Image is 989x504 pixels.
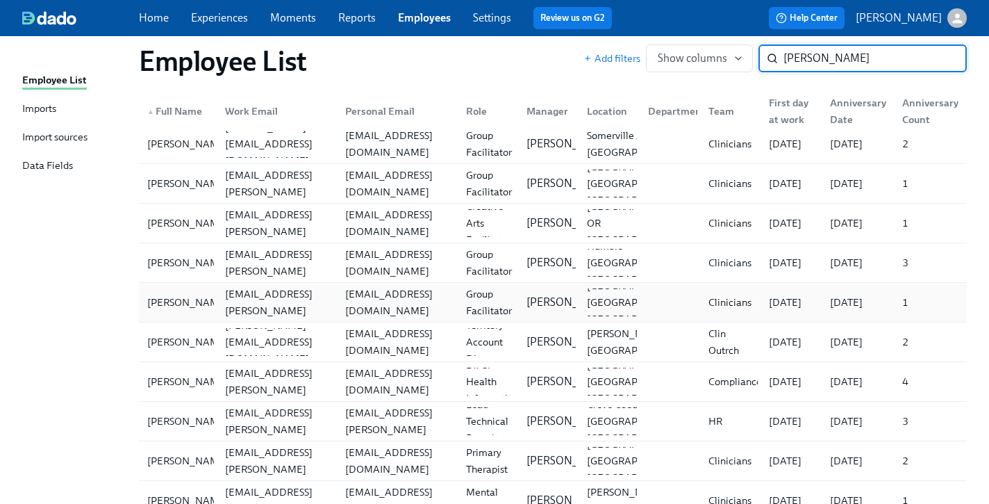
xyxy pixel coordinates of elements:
[219,103,335,120] div: Work Email
[703,175,758,192] div: Clinicians
[139,124,967,163] div: [PERSON_NAME][PERSON_NAME][EMAIL_ADDRESS][DOMAIN_NAME][EMAIL_ADDRESS][DOMAIN_NAME]Group Facilitat...
[22,129,128,147] a: Import sources
[819,97,892,125] div: Anniversary Date
[758,97,818,125] div: First day at work
[637,97,697,125] div: Department
[824,373,892,390] div: [DATE]
[581,325,695,359] div: [PERSON_NAME] MD [GEOGRAPHIC_DATA]
[526,255,613,270] p: [PERSON_NAME]
[824,294,892,311] div: [DATE]
[642,103,711,120] div: Department
[219,348,335,415] div: [PERSON_NAME][EMAIL_ADDRESS][PERSON_NAME][DOMAIN_NAME]
[460,357,524,407] div: Dir of Health Information
[139,243,967,282] div: [PERSON_NAME][PERSON_NAME][EMAIL_ADDRESS][PERSON_NAME][DOMAIN_NAME][EMAIL_ADDRESS][DOMAIN_NAME]Gr...
[897,215,964,231] div: 1
[526,374,613,389] p: [PERSON_NAME]
[526,216,613,231] p: [PERSON_NAME]
[769,7,845,29] button: Help Center
[703,413,758,430] div: HR
[340,167,455,200] div: [EMAIL_ADDRESS][DOMAIN_NAME]
[22,72,87,90] div: Employee List
[460,286,517,319] div: Group Facilitator
[526,136,613,152] p: [PERSON_NAME]
[139,204,967,243] div: [PERSON_NAME][PERSON_NAME][EMAIL_ADDRESS][PERSON_NAME][DOMAIN_NAME][EMAIL_ADDRESS][DOMAIN_NAME]Cr...
[139,283,967,323] a: [PERSON_NAME][PERSON_NAME][EMAIL_ADDRESS][PERSON_NAME][DOMAIN_NAME][EMAIL_ADDRESS][DOMAIN_NAME]Gr...
[526,414,613,429] p: [PERSON_NAME]
[526,334,613,350] p: [PERSON_NAME]
[22,101,128,118] a: Imports
[897,373,964,390] div: 4
[533,7,612,29] button: Review us on G2
[219,269,335,336] div: [PERSON_NAME][EMAIL_ADDRESS][PERSON_NAME][DOMAIN_NAME]
[897,453,964,469] div: 2
[703,254,758,271] div: Clinicians
[455,97,515,125] div: Role
[515,97,576,125] div: Manager
[398,11,451,24] a: Employees
[824,215,892,231] div: [DATE]
[703,325,758,359] div: Clin Outrch
[824,413,892,430] div: [DATE]
[824,453,892,469] div: [DATE]
[139,124,967,164] a: [PERSON_NAME][PERSON_NAME][EMAIL_ADDRESS][DOMAIN_NAME][EMAIL_ADDRESS][DOMAIN_NAME]Group Facilitat...
[139,164,967,204] a: [PERSON_NAME][PERSON_NAME][EMAIL_ADDRESS][PERSON_NAME][DOMAIN_NAME][EMAIL_ADDRESS][DOMAIN_NAME]Gr...
[703,453,758,469] div: Clinicians
[763,413,818,430] div: [DATE]
[460,317,515,367] div: Territory Account Dir
[219,150,335,217] div: [PERSON_NAME][EMAIL_ADDRESS][PERSON_NAME][DOMAIN_NAME]
[460,198,517,248] div: Creative Arts Facilitator
[340,206,455,240] div: [EMAIL_ADDRESS][DOMAIN_NAME]
[139,11,169,24] a: Home
[142,294,234,311] div: [PERSON_NAME]
[658,51,741,65] span: Show columns
[139,441,967,480] div: [PERSON_NAME][PERSON_NAME][EMAIL_ADDRESS][PERSON_NAME][DOMAIN_NAME][EMAIL_ADDRESS][DOMAIN_NAME]Pr...
[581,238,695,288] div: Humble [GEOGRAPHIC_DATA] [GEOGRAPHIC_DATA]
[340,444,455,478] div: [EMAIL_ADDRESS][DOMAIN_NAME]
[191,11,248,24] a: Experiences
[22,72,128,90] a: Employee List
[703,294,758,311] div: Clinicians
[139,362,967,401] div: [PERSON_NAME][PERSON_NAME][EMAIL_ADDRESS][PERSON_NAME][DOMAIN_NAME][EMAIL_ADDRESS][DOMAIN_NAME]Di...
[340,286,455,319] div: [EMAIL_ADDRESS][DOMAIN_NAME]
[703,103,758,120] div: Team
[856,10,942,26] p: [PERSON_NAME]
[703,136,758,152] div: Clinicians
[526,176,613,191] p: [PERSON_NAME]
[581,396,695,446] div: Creve Coeur [GEOGRAPHIC_DATA] [GEOGRAPHIC_DATA]
[142,175,234,192] div: [PERSON_NAME]
[824,175,892,192] div: [DATE]
[340,103,455,120] div: Personal Email
[581,357,695,407] div: [GEOGRAPHIC_DATA] [GEOGRAPHIC_DATA] [GEOGRAPHIC_DATA]
[142,103,214,120] div: Full Name
[147,108,154,115] span: ▲
[139,243,967,283] a: [PERSON_NAME][PERSON_NAME][EMAIL_ADDRESS][PERSON_NAME][DOMAIN_NAME][EMAIL_ADDRESS][DOMAIN_NAME]Gr...
[576,97,636,125] div: Location
[897,294,964,311] div: 1
[340,365,455,398] div: [EMAIL_ADDRESS][DOMAIN_NAME]
[219,388,335,455] div: [PERSON_NAME][EMAIL_ADDRESS][PERSON_NAME][DOMAIN_NAME]
[142,373,234,390] div: [PERSON_NAME]
[783,44,967,72] input: Search by name
[142,215,234,231] div: [PERSON_NAME]
[460,127,517,161] div: Group Facilitator
[583,51,640,65] span: Add filters
[460,246,517,279] div: Group Facilitator
[334,97,455,125] div: Personal Email
[763,373,818,390] div: [DATE]
[142,413,234,430] div: [PERSON_NAME]
[340,127,455,161] div: [EMAIL_ADDRESS][DOMAIN_NAME]
[703,373,767,390] div: Compliance
[763,334,818,350] div: [DATE]
[824,254,892,271] div: [DATE]
[897,95,964,128] div: Anniversary Count
[581,127,695,161] div: Somerville AL [GEOGRAPHIC_DATA]
[142,136,234,152] div: [PERSON_NAME]
[763,95,818,128] div: First day at work
[891,97,964,125] div: Anniversary Count
[581,158,695,209] div: [GEOGRAPHIC_DATA] [GEOGRAPHIC_DATA] [GEOGRAPHIC_DATA]
[22,11,76,25] img: dado
[897,175,964,192] div: 1
[139,402,967,441] div: [PERSON_NAME][PERSON_NAME][EMAIL_ADDRESS][PERSON_NAME][DOMAIN_NAME][PERSON_NAME][EMAIL_ADDRESS][P...
[856,8,967,28] button: [PERSON_NAME]
[460,167,517,200] div: Group Facilitator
